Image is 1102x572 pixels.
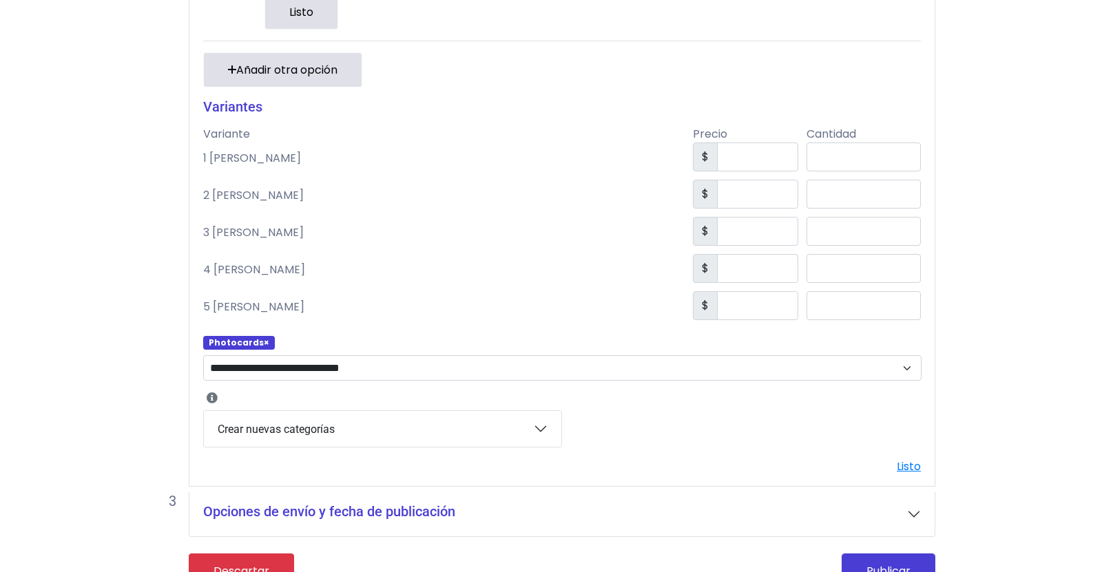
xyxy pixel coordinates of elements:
button: Crear nuevas categorías [204,411,561,447]
a: Listo [897,458,921,474]
span: $ [693,180,718,209]
div: 4 [PERSON_NAME] [195,262,685,278]
div: 3 [PERSON_NAME] [195,224,685,241]
div: Cantidad [807,126,929,142]
span: $ [693,217,718,246]
button: Opciones de envío y fecha de publicación [189,492,935,536]
button: Añadir otra opción [203,52,362,87]
div: Variante [195,126,685,142]
span: Photocards [203,336,275,350]
span: $ [693,291,718,320]
span: $ [693,142,718,171]
div: 5 [PERSON_NAME] [195,299,685,315]
div: Precio [685,126,807,142]
div: 2 [PERSON_NAME] [195,187,685,204]
h5: Variantes [203,98,921,115]
span: × [264,337,269,348]
div: 1 [PERSON_NAME] [195,150,685,167]
span: $ [693,254,718,283]
h5: Opciones de envío y fecha de publicación [203,503,455,520]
